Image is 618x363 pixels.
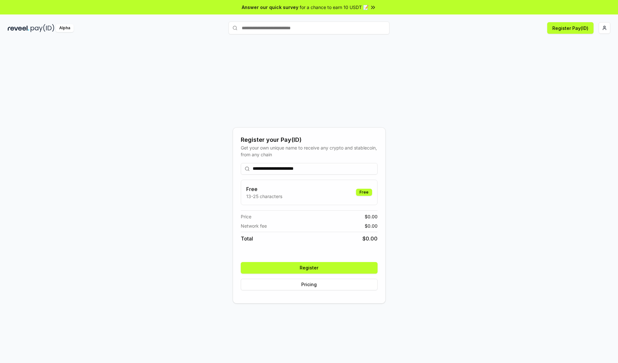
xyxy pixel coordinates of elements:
[241,222,267,229] span: Network fee
[241,144,378,158] div: Get your own unique name to receive any crypto and stablecoin, from any chain
[365,213,378,220] span: $ 0.00
[241,213,251,220] span: Price
[241,279,378,290] button: Pricing
[365,222,378,229] span: $ 0.00
[8,24,29,32] img: reveel_dark
[241,235,253,242] span: Total
[300,4,369,11] span: for a chance to earn 10 USDT 📝
[31,24,54,32] img: pay_id
[241,135,378,144] div: Register your Pay(ID)
[356,189,372,196] div: Free
[241,262,378,274] button: Register
[547,22,594,34] button: Register Pay(ID)
[246,185,282,193] h3: Free
[242,4,298,11] span: Answer our quick survey
[246,193,282,200] p: 13-25 characters
[56,24,74,32] div: Alpha
[362,235,378,242] span: $ 0.00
